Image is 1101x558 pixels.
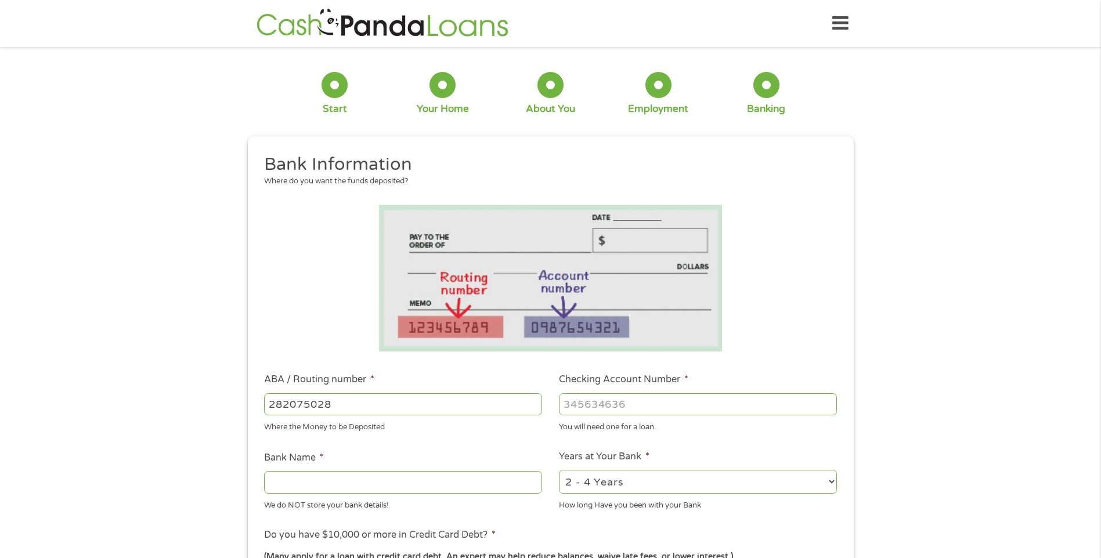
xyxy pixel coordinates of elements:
[264,452,324,464] label: Bank Name
[264,176,828,187] div: Where do you want the funds deposited?
[264,374,374,386] label: ABA / Routing number
[264,393,542,415] input: 263177916
[264,495,542,511] div: We do NOT store your bank details!
[253,7,512,40] img: GetLoanNow Logo
[559,451,649,463] label: Years at Your Bank
[747,103,785,115] div: Banking
[264,529,496,541] label: Do you have $10,000 or more in Credit Card Debt?
[264,153,828,176] h2: Bank Information
[417,103,469,115] div: Your Home
[379,205,723,352] img: Routing number location
[526,103,575,115] div: About You
[559,495,837,511] div: How long Have you been with your Bank
[628,103,688,115] div: Employment
[323,103,347,115] div: Start
[559,418,837,433] div: You will need one for a loan.
[264,418,542,433] div: Where the Money to be Deposited
[559,393,837,415] input: 345634636
[559,374,688,386] label: Checking Account Number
